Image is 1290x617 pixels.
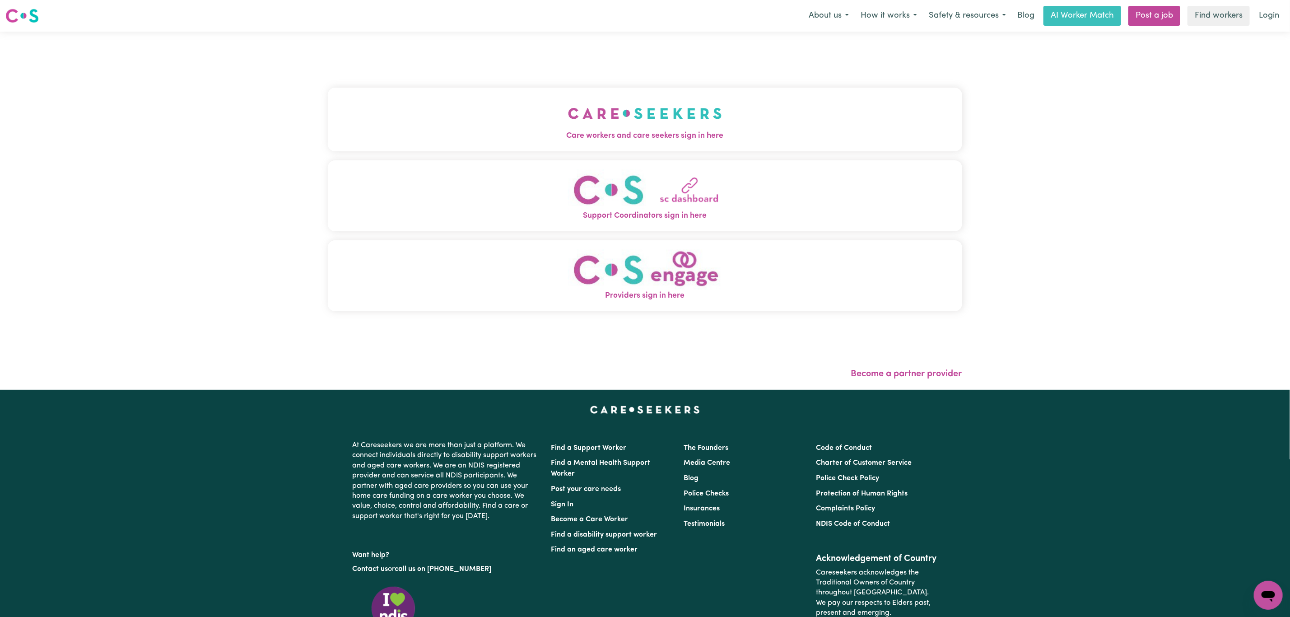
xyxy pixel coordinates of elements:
[684,505,720,512] a: Insurances
[684,490,729,497] a: Police Checks
[551,486,621,493] a: Post your care needs
[851,369,962,379] a: Become a partner provider
[684,475,699,482] a: Blog
[1253,6,1285,26] a: Login
[328,240,962,311] button: Providers sign in here
[551,501,574,508] a: Sign In
[353,547,540,560] p: Want help?
[328,210,962,222] span: Support Coordinators sign in here
[816,553,937,564] h2: Acknowledgement of Country
[923,6,1012,25] button: Safety & resources
[816,459,912,467] a: Charter of Customer Service
[551,531,657,538] a: Find a disability support worker
[328,130,962,142] span: Care workers and care seekers sign in here
[551,444,627,452] a: Find a Support Worker
[353,561,540,578] p: or
[855,6,923,25] button: How it works
[1188,6,1250,26] a: Find workers
[551,546,638,553] a: Find an aged care worker
[684,444,728,452] a: The Founders
[5,8,39,24] img: Careseekers logo
[551,516,629,523] a: Become a Care Worker
[353,566,388,573] a: Contact us
[1254,581,1283,610] iframe: Button to launch messaging window, conversation in progress
[1043,6,1121,26] a: AI Worker Match
[551,459,651,477] a: Find a Mental Health Support Worker
[816,490,908,497] a: Protection of Human Rights
[395,566,492,573] a: call us on [PHONE_NUMBER]
[353,437,540,525] p: At Careseekers we are more than just a platform. We connect individuals directly to disability su...
[1128,6,1180,26] a: Post a job
[328,88,962,151] button: Care workers and care seekers sign in here
[816,520,890,528] a: NDIS Code of Conduct
[590,406,700,413] a: Careseekers home page
[816,505,875,512] a: Complaints Policy
[684,520,725,528] a: Testimonials
[5,5,39,26] a: Careseekers logo
[816,444,872,452] a: Code of Conduct
[803,6,855,25] button: About us
[1012,6,1040,26] a: Blog
[328,290,962,302] span: Providers sign in here
[328,160,962,231] button: Support Coordinators sign in here
[684,459,730,467] a: Media Centre
[816,475,879,482] a: Police Check Policy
